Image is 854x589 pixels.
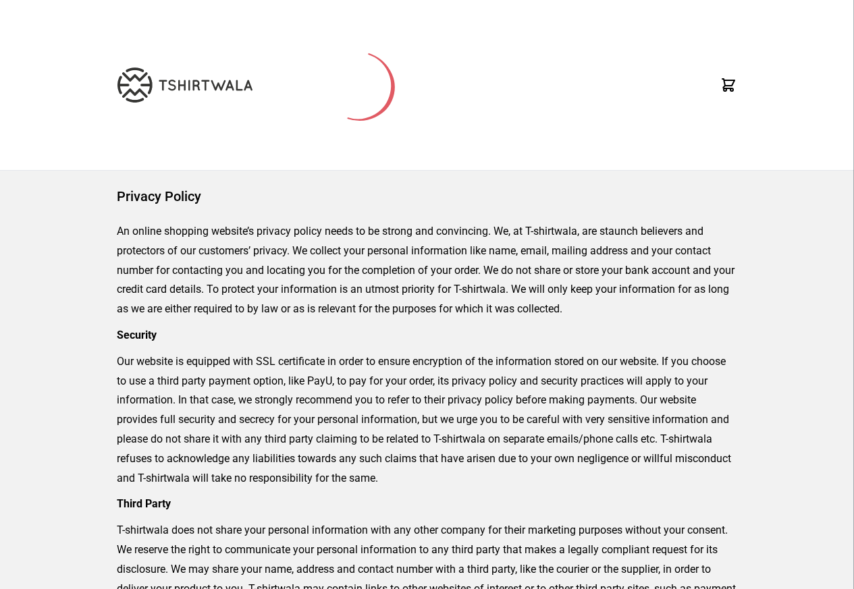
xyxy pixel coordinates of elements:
[117,329,157,341] strong: Security
[117,222,737,319] p: An online shopping website’s privacy policy needs to be strong and convincing. We, at T-shirtwala...
[117,67,252,103] img: TW-LOGO-400-104.png
[117,187,737,206] h1: Privacy Policy
[117,352,737,488] p: Our website is equipped with SSL certificate in order to ensure encryption of the information sto...
[117,497,171,510] strong: Third Party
